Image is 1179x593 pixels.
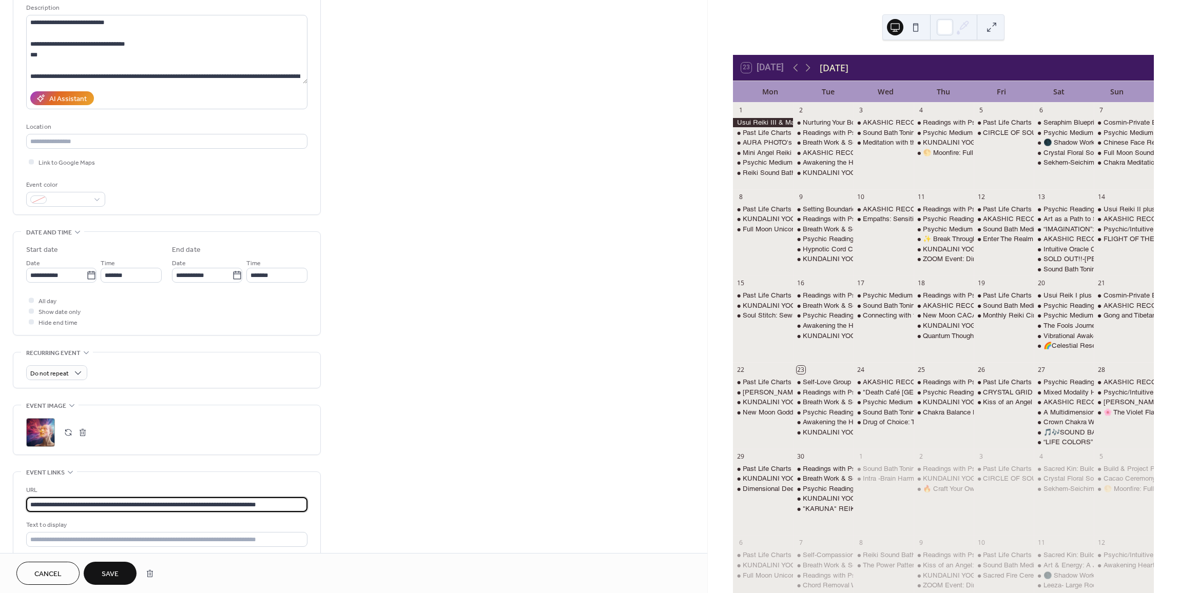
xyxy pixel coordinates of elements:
div: Awakening the Heart: A Journey to Inner Peace with [PERSON_NAME] [803,321,1018,330]
div: KUNDALINI YOGA [733,214,793,224]
div: Usui Reiki III & Master Level Certification with Holy Fire 3- Day CERTIFICATION CLASS with Debbie [733,118,793,127]
div: Tue [799,81,857,102]
div: Drug of Choice: The High That Heals Hypnotic State Installation for Natural Euphoria & Emotional ... [853,418,913,427]
div: Crystal Floral Sound Bath w/ Elowynn [1034,148,1094,157]
div: “LIFE COLORS” AURA CLASS by Renee Penley [1034,438,1094,447]
a: Cancel [16,562,80,585]
div: CRYSTAL GRID REIKI CIRCLE with Debbie & Sean [974,388,1034,397]
div: AKASHIC RECORDS READING with Valeri (& Other Psychic Services) [853,205,913,214]
div: Psychic Readings Floor Day with Gayla!! [1034,301,1094,310]
div: KUNDALINI YOGA [803,168,860,177]
div: Past Life Charts or Oracle Readings with [PERSON_NAME] [743,291,924,300]
span: Date and time [26,227,72,238]
div: Sun [1088,81,1146,102]
div: Art as a Path to Self-Discovery for Kids with Valeri [1034,214,1094,224]
div: KUNDALINI YOGA [914,398,974,407]
div: 6 [1037,106,1046,114]
div: Hypnotic Cord Cutting Class with April [803,245,919,254]
span: Hide end time [38,318,78,328]
div: Cosmin-Private Event [1094,118,1154,127]
div: Connecting with the Female Archangels - meditation with Leeza [853,311,913,320]
div: KUNDALINI YOGA [793,331,853,341]
span: Time [101,258,115,269]
div: Quantum Thought – How your Mind Shapes Reality with [PERSON_NAME] [923,331,1150,341]
div: 1 [737,106,745,114]
div: "Death Café [GEOGRAPHIC_DATA]" [863,388,975,397]
div: 25 [917,366,925,374]
div: Reiki Sound Bath 6:30-8pm with Noella [733,168,793,177]
div: Past Life Charts or Oracle Readings with [PERSON_NAME] [983,118,1165,127]
div: Past Life Charts or Oracle Readings with April Azzolino [733,205,793,214]
div: Readings with Psychic Medium [PERSON_NAME] [923,291,1076,300]
div: Awakening the Heart: A Journey to Inner Peace with [PERSON_NAME] [803,158,1018,167]
div: Readings with Psychic Medium Ashley Jodra [793,291,853,300]
span: Cancel [34,569,62,580]
div: AKASHIC RECORDS READING with Valeri (& Other Psychic Services) [1094,301,1154,310]
div: 4 [917,106,925,114]
div: [DATE] [820,61,848,74]
div: Event color [26,180,103,190]
div: Psychic/Intuitive Development Group with Crista [1094,388,1154,397]
div: Past Life Charts or Oracle Readings with April Azzolino [733,291,793,300]
div: KUNDALINI YOGA [923,398,980,407]
div: 15 [737,279,745,288]
div: AKASHIC RECORDS READING with [PERSON_NAME] (& Other Psychic Services) [863,378,1122,387]
div: Psychic Medium Floor Day with [DEMOGRAPHIC_DATA] [863,291,1036,300]
div: 9 [797,192,805,201]
div: Past Life Charts or Oracle Readings with [PERSON_NAME] [743,378,924,387]
div: KUNDALINI YOGA [733,301,793,310]
div: Sat [1030,81,1088,102]
div: Psychic Readings Floor Day with [PERSON_NAME]!! [923,214,1086,224]
div: Psychic/Intuitive Development Group with Crista [1094,225,1154,234]
div: Past Life Charts or Oracle Readings with April Azzolino [974,205,1034,214]
span: All day [38,296,56,307]
div: Reiki Sound Bath 6:30-8pm with [PERSON_NAME] [743,168,898,177]
div: Breath Work & Sound Bath Meditation with Karen [793,138,853,147]
div: New Moon Goddess Activation Meditation with Leeza [733,408,793,417]
div: AI Assistant [49,94,87,105]
div: Full Moon Sound Bath – A Night of Release & Renewal with Noella [1094,148,1154,157]
div: Self-Love Group Repatterning on Zoom [793,378,853,387]
div: 2 [797,106,805,114]
span: Date [172,258,186,269]
div: Past Life Charts or Oracle Readings with April Azzolino [974,118,1034,127]
div: AKASHIC RECORDS READING with Valeri (& Other Psychic Services) [1034,234,1094,244]
div: AKASHIC RECORDS READING with [PERSON_NAME] (& Other Psychic Services) [863,118,1122,127]
div: AKASHIC RECORDS READING with Valeri (& Other Psychic Services) [853,118,913,127]
div: Breath Work & Sound Bath Meditation with [PERSON_NAME] [803,138,989,147]
div: 23 [797,366,805,374]
div: Psychic Medium Floor Day with Crista [733,158,793,167]
div: Breath Work & Sound Bath Meditation with Karen [793,398,853,407]
div: AURA PHOTO's - [DATE] Special [743,138,843,147]
div: KUNDALINI YOGA [743,398,800,407]
div: 12 [977,192,985,201]
div: 7 [1097,106,1106,114]
div: 17 [857,279,865,288]
div: Sound Bath Toning Meditation with Singing Bowls & Channeled Light Language & Song [863,301,1122,310]
div: Empaths: Sensitive but Not Shattered A Resilience Training for Energetically Aware People [863,214,1133,224]
div: Setting Boundaries Group Repatterning on Zoom [793,205,853,214]
div: Sound Bath Toning Meditation with Singing Bowls & Channeled Light Language & Song [853,128,913,137]
div: “IMAGINATION”: A Shadow Art Class with Shay [1034,225,1094,234]
div: Psychic Medium Floor Day with [DEMOGRAPHIC_DATA] [923,225,1096,234]
div: Psychic Medium Floor Day with Crista [914,225,974,234]
div: KUNDALINI YOGA [923,321,980,330]
div: AURA PHOTO's - Labor Day Special [733,138,793,147]
div: Readings with Psychic Medium [PERSON_NAME] [803,388,956,397]
div: Vibrational Awakening: A Journey into Light Language with Valeri [1034,331,1094,341]
div: 21 [1097,279,1106,288]
div: KUNDALINI YOGA [803,428,860,437]
div: CIRCLE OF SOUND [974,128,1034,137]
div: 🌸 The Violet Flame Circle 🌸Women's Circle with Noella [1094,408,1154,417]
div: Jazmine (private event) Front Classroom [1094,398,1154,407]
div: Soul Stitch: Sewing Your Spirit Poppet with [PERSON_NAME] [743,311,929,320]
div: FLIGHT OF THE SERAPH with Sean [1094,234,1154,244]
div: Psychic Medium Floor Day with [DEMOGRAPHIC_DATA] [863,398,1036,407]
div: AKASHIC RECORDS READING with Valeri (& Other Psychic Services) [974,214,1034,224]
div: 8 [737,192,745,201]
div: Nurturing Your Body Group Repatterning on Zoom [803,118,951,127]
div: Sekhem-Seichim-Reiki Healing Circle with Sean [1034,158,1094,167]
div: A Multidimensional Healing Circle with Sean [1034,408,1094,417]
div: 24 [857,366,865,374]
div: ; [26,418,55,447]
